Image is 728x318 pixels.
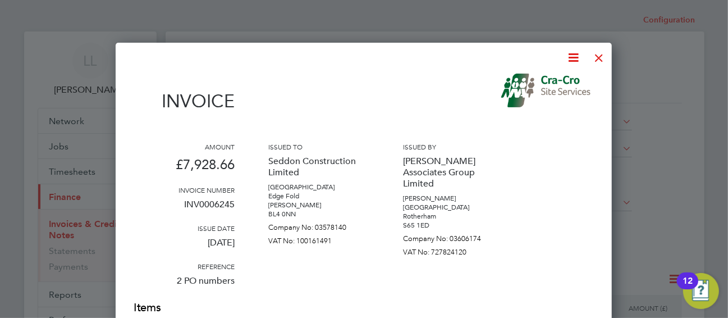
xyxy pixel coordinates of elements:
img: cra-cro-logo-remittance.png [501,74,594,107]
p: £7,928.66 [134,151,235,185]
p: Edge Fold [268,192,369,201]
h3: Amount [134,142,235,151]
p: Seddon Construction Limited [268,151,369,183]
h3: Issued to [268,142,369,151]
p: [DATE] [134,233,235,262]
p: Company No: 03578140 [268,219,369,232]
p: [PERSON_NAME] [268,201,369,210]
p: Rotherham [403,212,504,221]
p: Company No: 03606174 [403,230,504,243]
p: [PERSON_NAME] Associates Group Limited [403,151,504,194]
h3: Invoice number [134,185,235,194]
p: 2 PO numbers [134,271,235,300]
p: [GEOGRAPHIC_DATA] [268,183,369,192]
p: [PERSON_NAME] [403,194,504,203]
p: VAT No: 727824120 [403,243,504,257]
p: INV0006245 [134,194,235,224]
h1: Invoice [134,90,235,112]
p: [GEOGRAPHIC_DATA] [403,203,504,212]
p: S65 1ED [403,221,504,230]
div: 12 [683,281,693,296]
h3: Reference [134,262,235,271]
p: VAT No: 100161491 [268,232,369,246]
h2: Items [134,300,594,316]
h3: Issue date [134,224,235,233]
h3: Issued by [403,142,504,151]
button: Open Resource Center, 12 new notifications [683,273,719,309]
p: BL4 0NN [268,210,369,219]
